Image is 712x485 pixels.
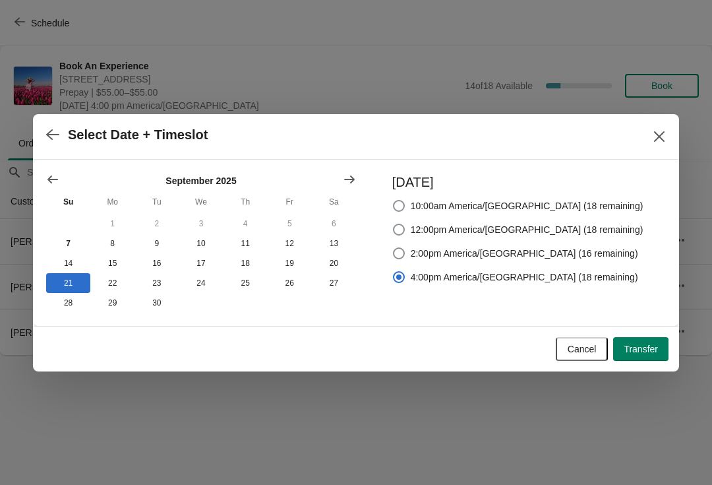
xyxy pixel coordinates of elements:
button: Show previous month, August 2025 [41,168,65,191]
h3: [DATE] [392,173,643,191]
button: Friday September 5 2025 [268,214,312,234]
button: Sunday September 14 2025 [46,253,90,273]
button: Wednesday September 17 2025 [179,253,223,273]
button: Thursday September 18 2025 [223,253,268,273]
span: 10:00am America/[GEOGRAPHIC_DATA] (18 remaining) [411,199,643,212]
button: Monday September 22 2025 [90,273,134,293]
th: Monday [90,190,134,214]
button: Monday September 15 2025 [90,253,134,273]
button: Friday September 19 2025 [268,253,312,273]
button: Friday September 12 2025 [268,234,312,253]
th: Saturday [312,190,356,214]
button: Wednesday September 3 2025 [179,214,223,234]
th: Friday [268,190,312,214]
button: Tuesday September 23 2025 [134,273,179,293]
button: Saturday September 20 2025 [312,253,356,273]
th: Thursday [223,190,268,214]
button: Tuesday September 2 2025 [134,214,179,234]
button: Monday September 29 2025 [90,293,134,313]
button: Saturday September 6 2025 [312,214,356,234]
span: Transfer [624,344,658,354]
th: Tuesday [134,190,179,214]
button: Sunday September 28 2025 [46,293,90,313]
button: Transfer [613,337,668,361]
button: Friday September 26 2025 [268,273,312,293]
button: Sunday September 21 2025 [46,273,90,293]
button: Thursday September 4 2025 [223,214,268,234]
button: Thursday September 11 2025 [223,234,268,253]
span: Cancel [568,344,597,354]
h2: Select Date + Timeslot [68,127,208,143]
button: Wednesday September 10 2025 [179,234,223,253]
button: Tuesday September 16 2025 [134,253,179,273]
span: 12:00pm America/[GEOGRAPHIC_DATA] (18 remaining) [411,223,643,236]
button: Show next month, October 2025 [338,168,361,191]
button: Tuesday September 30 2025 [134,293,179,313]
button: Today Sunday September 7 2025 [46,234,90,253]
th: Sunday [46,190,90,214]
button: Saturday September 13 2025 [312,234,356,253]
span: 2:00pm America/[GEOGRAPHIC_DATA] (16 remaining) [411,247,638,260]
button: Close [647,125,671,148]
span: 4:00pm America/[GEOGRAPHIC_DATA] (18 remaining) [411,271,638,284]
button: Cancel [556,337,608,361]
button: Monday September 1 2025 [90,214,134,234]
button: Wednesday September 24 2025 [179,273,223,293]
button: Monday September 8 2025 [90,234,134,253]
button: Tuesday September 9 2025 [134,234,179,253]
button: Thursday September 25 2025 [223,273,268,293]
th: Wednesday [179,190,223,214]
button: Saturday September 27 2025 [312,273,356,293]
